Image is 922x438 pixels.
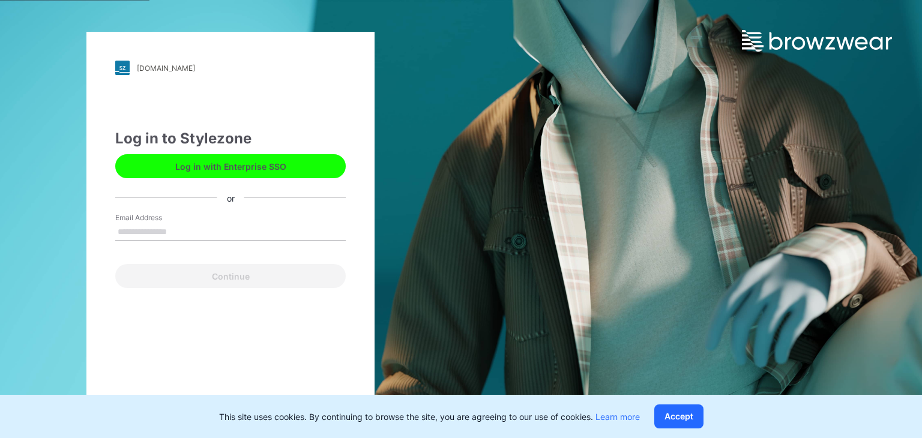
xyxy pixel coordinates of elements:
[595,412,640,422] a: Learn more
[742,30,892,52] img: browzwear-logo.e42bd6dac1945053ebaf764b6aa21510.svg
[654,404,704,428] button: Accept
[137,64,195,73] div: [DOMAIN_NAME]
[219,410,640,423] p: This site uses cookies. By continuing to browse the site, you are agreeing to our use of cookies.
[217,191,244,204] div: or
[115,61,346,75] a: [DOMAIN_NAME]
[115,212,199,223] label: Email Address
[115,154,346,178] button: Log in with Enterprise SSO
[115,128,346,149] div: Log in to Stylezone
[115,61,130,75] img: stylezone-logo.562084cfcfab977791bfbf7441f1a819.svg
